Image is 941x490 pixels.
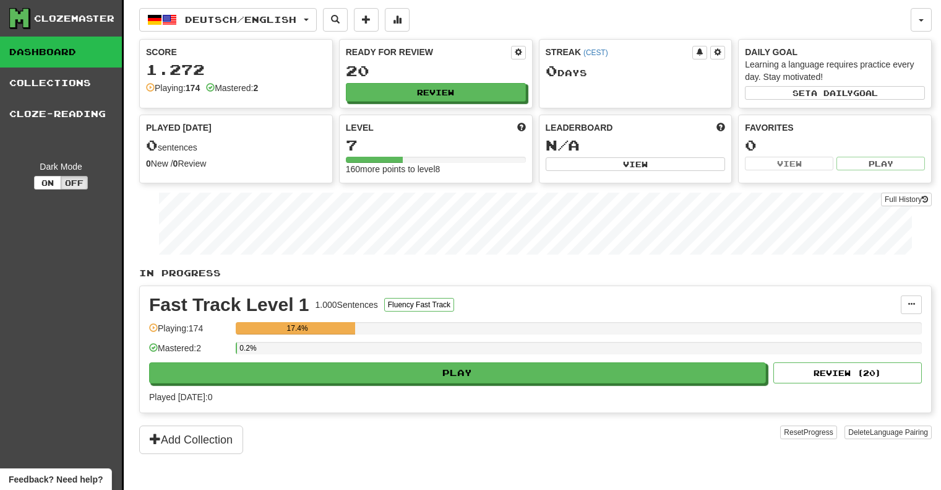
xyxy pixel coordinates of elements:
[146,82,200,94] div: Playing:
[34,176,61,190] button: On
[384,298,454,312] button: Fluency Fast Track
[9,473,103,486] span: Open feedback widget
[34,12,114,25] div: Clozemaster
[253,83,258,93] strong: 2
[146,136,158,154] span: 0
[346,83,526,102] button: Review
[745,121,925,134] div: Favorites
[881,193,932,206] a: Full History
[811,89,853,97] span: a daily
[139,267,932,279] p: In Progress
[583,48,608,57] a: (CEST)
[346,46,511,58] div: Ready for Review
[239,322,355,335] div: 17.4%
[745,58,925,83] div: Learning a language requires practice every day. Stay motivated!
[146,62,326,77] div: 1.272
[61,176,88,190] button: Off
[546,136,580,154] span: N/A
[139,8,317,32] button: Deutsch/English
[185,14,296,25] span: Deutsch / English
[346,163,526,175] div: 160 more points to level 8
[546,46,693,58] div: Streak
[870,428,928,437] span: Language Pairing
[9,160,113,173] div: Dark Mode
[149,322,230,343] div: Playing: 174
[149,342,230,362] div: Mastered: 2
[745,86,925,100] button: Seta dailygoal
[346,63,526,79] div: 20
[745,138,925,153] div: 0
[146,157,326,170] div: New / Review
[804,428,833,437] span: Progress
[346,138,526,153] div: 7
[780,426,836,439] button: ResetProgress
[346,121,374,134] span: Level
[146,46,326,58] div: Score
[385,8,410,32] button: More stats
[546,62,557,79] span: 0
[836,157,925,170] button: Play
[149,362,766,383] button: Play
[546,121,613,134] span: Leaderboard
[546,157,726,171] button: View
[186,83,200,93] strong: 174
[323,8,348,32] button: Search sentences
[146,138,326,154] div: sentences
[139,426,243,454] button: Add Collection
[517,121,526,134] span: Score more points to level up
[745,46,925,58] div: Daily Goal
[745,157,833,170] button: View
[354,8,379,32] button: Add sentence to collection
[173,159,178,168] strong: 0
[149,295,309,314] div: Fast Track Level 1
[149,392,212,402] span: Played [DATE]: 0
[773,362,922,383] button: Review (20)
[844,426,932,439] button: DeleteLanguage Pairing
[146,121,212,134] span: Played [DATE]
[316,299,378,311] div: 1.000 Sentences
[206,82,258,94] div: Mastered:
[716,121,725,134] span: This week in points, UTC
[546,63,726,79] div: Day s
[146,159,151,168] strong: 0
